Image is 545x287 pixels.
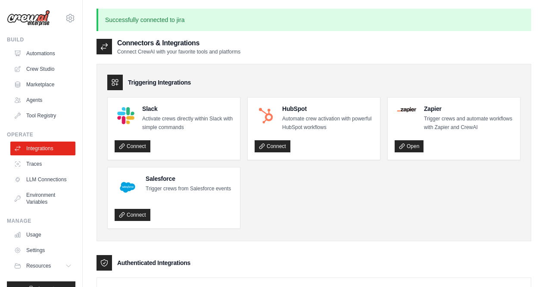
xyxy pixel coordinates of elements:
h2: Connectors & Integrations [117,38,240,48]
a: Environment Variables [10,188,75,209]
a: Traces [10,157,75,171]
div: Operate [7,131,75,138]
h4: Zapier [424,104,513,113]
a: Tool Registry [10,109,75,123]
a: Connect [255,140,290,152]
p: Successfully connected to jira [97,9,531,31]
img: Logo [7,10,50,26]
p: Activate crews directly within Slack with simple commands [142,115,233,132]
p: Connect CrewAI with your favorite tools and platforms [117,48,240,55]
a: Connect [115,209,150,221]
h3: Triggering Integrations [128,78,191,87]
a: Crew Studio [10,62,75,76]
span: Resources [26,262,51,269]
p: Automate crew activation with powerful HubSpot workflows [282,115,373,132]
h4: Slack [142,104,233,113]
a: Marketplace [10,78,75,91]
a: Integrations [10,142,75,155]
img: Salesforce Logo [117,177,138,198]
a: Usage [10,228,75,242]
a: LLM Connections [10,173,75,186]
button: Resources [10,259,75,273]
a: Agents [10,93,75,107]
div: Build [7,36,75,43]
img: Slack Logo [117,107,134,124]
h4: Salesforce [146,174,231,183]
h3: Authenticated Integrations [117,259,190,267]
p: Trigger crews from Salesforce events [146,185,231,193]
a: Automations [10,47,75,60]
img: HubSpot Logo [257,107,274,124]
a: Connect [115,140,150,152]
a: Settings [10,243,75,257]
div: Manage [7,218,75,224]
p: Trigger crews and automate workflows with Zapier and CrewAI [424,115,513,132]
img: Zapier Logo [397,107,416,112]
a: Open [395,140,424,152]
h4: HubSpot [282,104,373,113]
